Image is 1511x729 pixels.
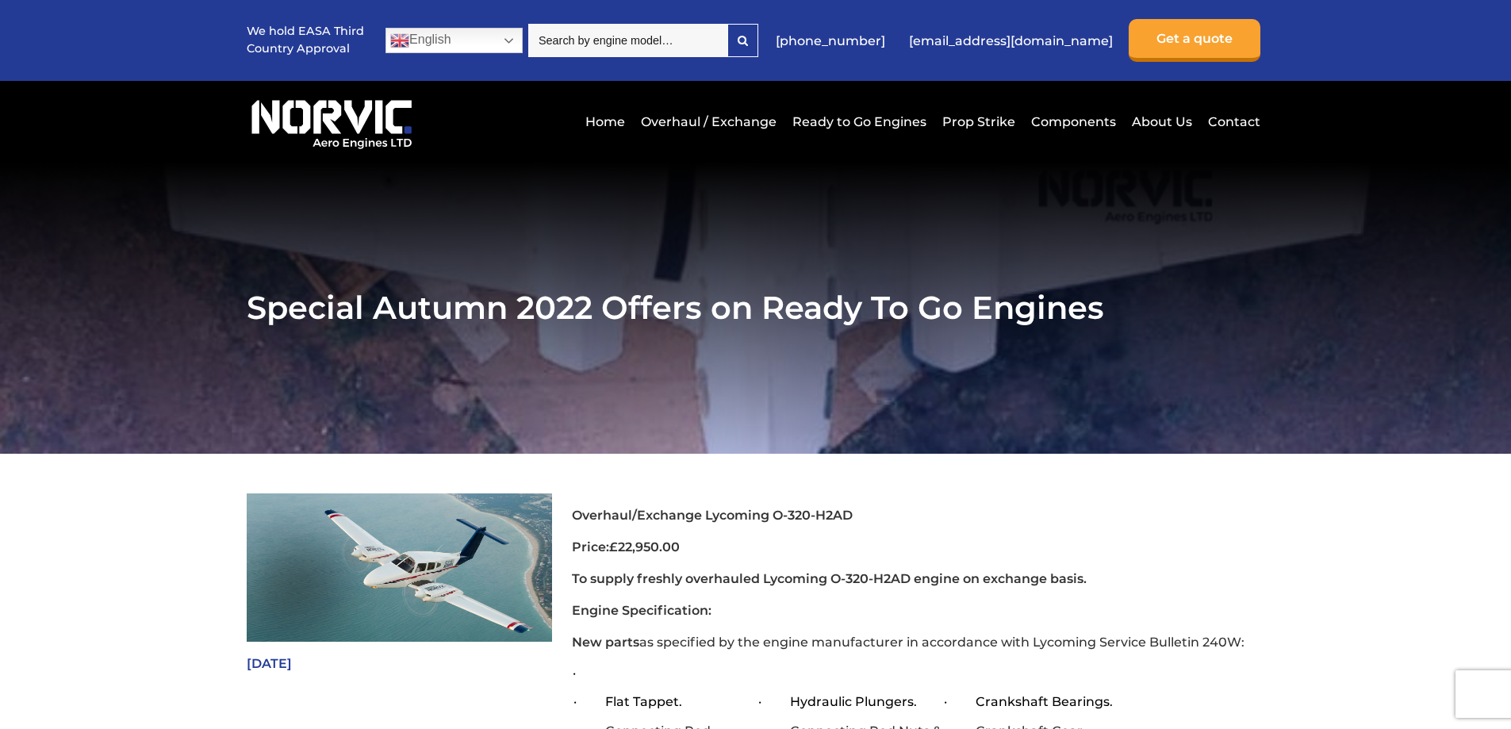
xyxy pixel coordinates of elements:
[247,23,366,57] p: We hold EASA Third Country Approval
[901,21,1121,60] a: [EMAIL_ADDRESS][DOMAIN_NAME]
[247,656,292,671] b: [DATE]
[572,635,639,650] strong: New parts
[528,24,727,57] input: Search by engine model…
[637,102,780,141] a: Overhaul / Exchange
[247,93,416,150] img: Norvic Aero Engines logo
[581,102,629,141] a: Home
[247,288,1264,327] h1: Special Autumn 2022 Offers on Ready To Go Engines
[572,571,1087,586] strong: To supply freshly overhauled Lycoming O-320-H2AD engine on exchange basis.
[788,102,930,141] a: Ready to Go Engines
[390,31,409,50] img: en
[572,539,609,554] strong: Price:
[572,508,853,523] strong: Overhaul/Exchange Lycoming O-320-H2AD
[609,539,680,554] strong: £22,950.00
[1128,102,1196,141] a: About Us
[385,28,523,53] a: English
[572,603,711,618] strong: Engine Specification:
[572,633,1244,652] p: as specified by the engine manufacturer in accordance with Lycoming Service Bulletin 240W:
[1204,102,1260,141] a: Contact
[938,102,1019,141] a: Prop Strike
[1027,102,1120,141] a: Components
[1129,19,1260,62] a: Get a quote
[768,21,893,60] a: [PHONE_NUMBER]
